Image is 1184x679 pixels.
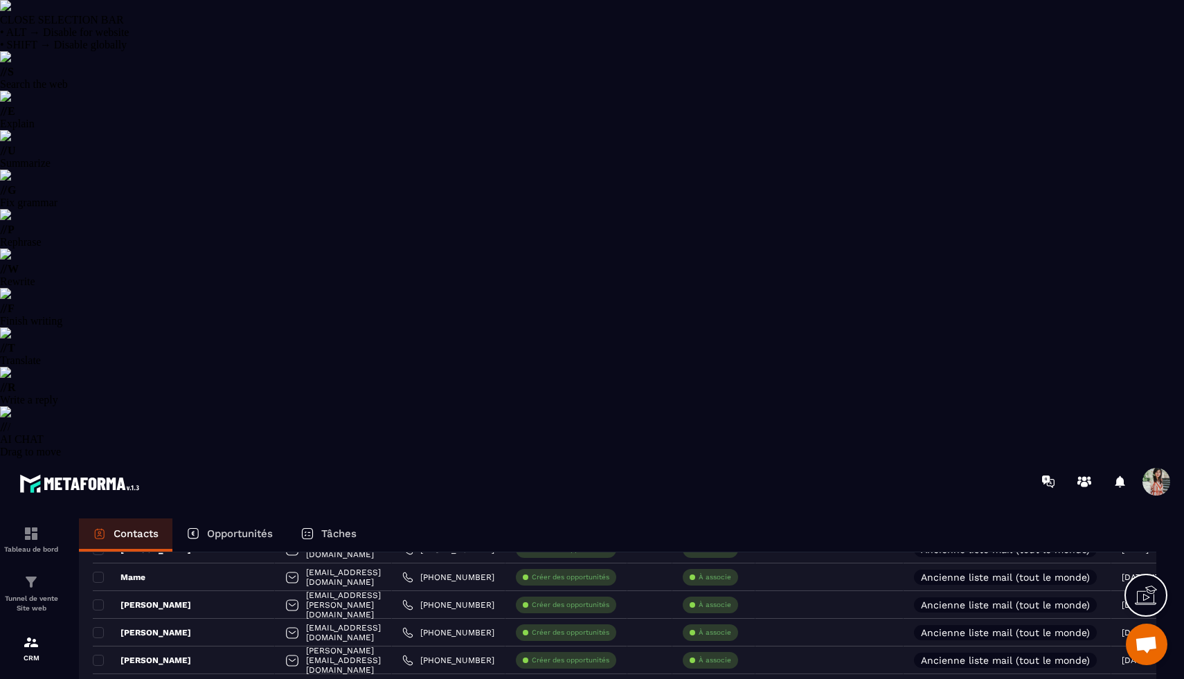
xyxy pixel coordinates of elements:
p: Contacts [114,527,159,540]
img: logo [19,471,144,496]
p: Ancienne liste mail (tout le monde) [921,655,1090,665]
p: À associe [699,600,731,610]
p: [PERSON_NAME] [93,627,191,638]
p: Mame [93,572,145,583]
a: [PHONE_NUMBER] [402,627,494,638]
p: Opportunités [207,527,273,540]
p: Créer des opportunités [532,628,609,637]
p: Tunnel de vente Site web [3,594,59,613]
a: formationformationCRM [3,624,59,672]
a: Tâches [287,518,370,552]
p: [DATE] 17:10 [1122,655,1171,665]
p: [DATE] 17:10 [1122,572,1171,582]
img: formation [23,574,39,590]
p: Tableau de bord [3,545,59,553]
p: [DATE] 17:10 [1122,628,1171,637]
a: [PHONE_NUMBER] [402,655,494,666]
p: Ancienne liste mail (tout le monde) [921,600,1090,610]
a: formationformationTunnel de vente Site web [3,563,59,624]
p: À associe [699,628,731,637]
p: À associe [699,572,731,582]
p: Ancienne liste mail (tout le monde) [921,628,1090,637]
p: Ancienne liste mail (tout le monde) [921,545,1090,554]
p: Tâches [321,527,357,540]
p: Ancienne liste mail (tout le monde) [921,572,1090,582]
a: Contacts [79,518,172,552]
p: CRM [3,654,59,662]
p: À associe [699,655,731,665]
a: [PHONE_NUMBER] [402,572,494,583]
img: formation [23,525,39,542]
p: [DATE] 17:10 [1122,600,1171,610]
p: Créer des opportunités [532,572,609,582]
p: [PERSON_NAME] [93,655,191,666]
p: [PERSON_NAME] [93,599,191,610]
a: [PHONE_NUMBER] [402,599,494,610]
img: formation [23,634,39,651]
a: formationformationTableau de bord [3,515,59,563]
p: Créer des opportunités [532,600,609,610]
a: Opportunités [172,518,287,552]
div: Ouvrir le chat [1126,624,1167,665]
p: Créer des opportunités [532,655,609,665]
